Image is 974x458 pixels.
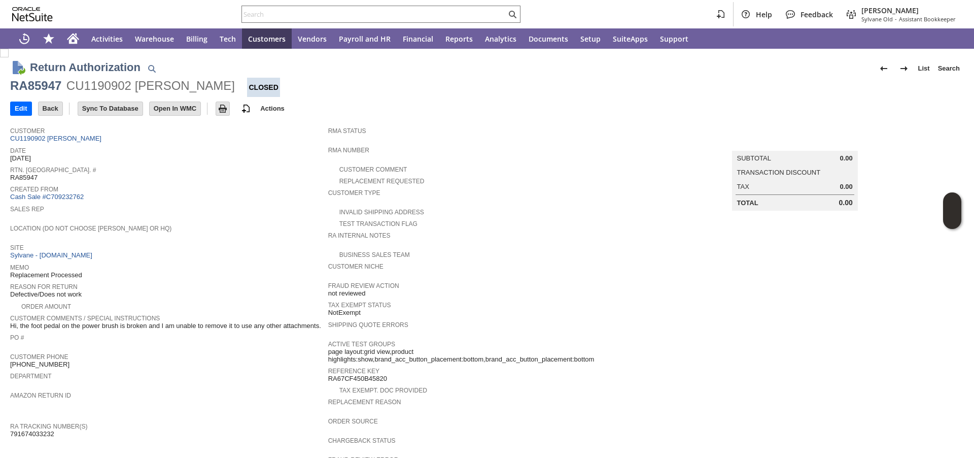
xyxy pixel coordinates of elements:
[12,7,53,21] svg: logo
[85,28,129,49] a: Activities
[10,290,82,299] span: Defective/Does not work
[914,60,934,77] a: List
[328,282,399,289] a: Fraud Review Action
[61,28,85,49] a: Home
[328,399,401,406] a: Replacement reason
[934,60,964,77] a: Search
[135,34,174,44] span: Warehouse
[242,8,506,20] input: Search
[10,167,96,174] a: Rtn. [GEOGRAPHIC_DATA]. #
[10,206,44,213] a: Sales Rep
[840,154,852,162] span: 0.00
[150,102,201,115] input: Open In WMC
[220,34,236,44] span: Tech
[10,315,160,322] a: Customer Comments / Special Instructions
[861,6,956,15] span: [PERSON_NAME]
[328,418,378,425] a: Order Source
[11,102,31,115] input: Edit
[878,62,890,75] img: Previous
[328,341,395,348] a: Active Test Groups
[240,103,252,115] img: add-record.svg
[506,8,518,20] svg: Search
[328,437,396,444] a: Chargeback Status
[30,59,141,76] h1: Return Authorization
[339,387,427,394] a: Tax Exempt. Doc Provided
[339,220,418,227] a: Test Transaction Flag
[91,34,123,44] span: Activities
[216,102,229,115] input: Print
[247,78,280,97] div: Closed
[328,189,380,197] a: Customer Type
[10,135,104,142] a: CU1190902 [PERSON_NAME]
[328,348,641,364] span: page layout:grid view,product highlights:show,brand_acc_button_placement:bottom,brand_acc_button_...
[840,183,852,191] span: 0.00
[397,28,439,49] a: Financial
[37,28,61,49] div: Shortcuts
[756,10,772,19] span: Help
[328,368,379,375] a: Reference Key
[10,193,84,201] a: Cash Sale #C709232762
[328,127,366,135] a: RMA Status
[328,321,408,329] a: Shipping Quote Errors
[242,28,292,49] a: Customers
[298,34,327,44] span: Vendors
[10,423,87,430] a: RA Tracking Number(s)
[10,373,52,380] a: Department
[146,62,158,75] img: Quick Find
[943,211,961,230] span: Oracle Guided Learning Widget. To move around, please hold and drag
[67,32,79,45] svg: Home
[523,28,574,49] a: Documents
[10,78,61,94] div: RA85947
[333,28,397,49] a: Payroll and HR
[328,375,387,383] span: RA67CF450B45820
[39,102,62,115] input: Back
[737,169,821,176] a: Transaction Discount
[479,28,523,49] a: Analytics
[10,353,68,361] a: Customer Phone
[129,28,180,49] a: Warehouse
[10,147,26,154] a: Date
[654,28,694,49] a: Support
[248,34,286,44] span: Customers
[660,34,688,44] span: Support
[186,34,207,44] span: Billing
[12,28,37,49] a: Recent Records
[10,264,29,271] a: Memo
[328,263,384,270] a: Customer Niche
[66,78,235,94] div: CU1190902 [PERSON_NAME]
[732,135,858,151] caption: Summary
[21,303,71,310] a: Order Amount
[899,15,956,23] span: Assistant Bookkeeper
[861,15,893,23] span: Sylvane Old
[10,225,171,232] a: Location (Do Not Choose [PERSON_NAME] or HQ)
[214,28,242,49] a: Tech
[10,127,45,135] a: Customer
[574,28,607,49] a: Setup
[328,289,366,298] span: not reviewed
[328,309,361,317] span: NotExempt
[256,105,289,112] a: Actions
[737,199,758,207] a: Total
[10,430,54,438] span: 791674033232
[529,34,568,44] span: Documents
[839,199,853,207] span: 0.00
[10,154,31,162] span: [DATE]
[328,147,369,154] a: RMA Number
[943,192,961,229] iframe: Click here to launch Oracle Guided Learning Help Panel
[801,10,833,19] span: Feedback
[10,322,321,330] span: Hi, the foot pedal on the power brush is broken and I am unable to remove it to use any other att...
[580,34,601,44] span: Setup
[339,166,407,173] a: Customer Comment
[10,186,58,193] a: Created From
[737,183,749,190] a: Tax
[10,244,24,251] a: Site
[10,271,82,279] span: Replacement Processed
[10,392,71,399] a: Amazon Return ID
[10,251,95,259] a: Sylvane - [DOMAIN_NAME]
[339,209,424,216] a: Invalid Shipping Address
[607,28,654,49] a: SuiteApps
[78,102,143,115] input: Sync To Database
[10,283,78,290] a: Reason For Return
[898,62,910,75] img: Next
[10,174,38,182] span: RA85947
